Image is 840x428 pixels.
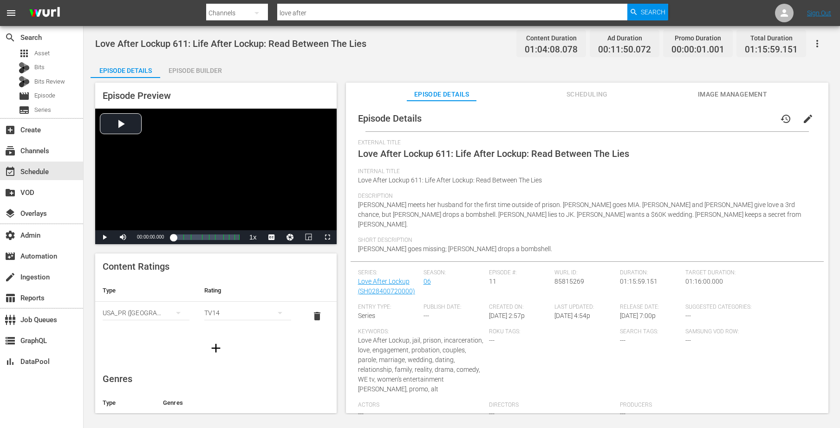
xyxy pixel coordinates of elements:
span: --- [489,410,495,417]
span: Episode Preview [103,90,171,101]
span: Admin [5,230,16,241]
th: Type [95,392,156,414]
button: Episode Details [91,59,160,78]
button: history [775,108,797,130]
span: edit [802,113,814,124]
span: Description [358,193,812,200]
span: 01:15:59.151 [745,45,798,55]
span: Series [19,104,30,116]
span: 11 [489,278,496,285]
span: 01:04:08.078 [525,45,578,55]
span: Scheduling [552,89,622,100]
div: USA_PR ([GEOGRAPHIC_DATA] ([GEOGRAPHIC_DATA])) [103,300,189,326]
button: delete [306,305,328,327]
span: Episode [19,91,30,102]
span: --- [423,312,429,319]
span: Asset [34,49,50,58]
th: Rating [197,279,299,302]
span: [PERSON_NAME] meets her husband for the first time outside of prison. [PERSON_NAME] goes MIA. [PE... [358,201,801,228]
div: Video Player [95,109,337,244]
span: Search [641,4,665,20]
span: Suggested Categories: [685,304,812,311]
span: Producers [620,402,746,409]
span: Genres [103,373,132,384]
span: 00:00:01.001 [671,45,724,55]
a: Sign Out [807,9,831,17]
img: ans4CAIJ8jUAAAAAAAAAAAAAAAAAAAAAAAAgQb4GAAAAAAAAAAAAAAAAAAAAAAAAJMjXAAAAAAAAAAAAAAAAAAAAAAAAgAT5G... [22,2,67,24]
span: Job Queues [5,314,16,325]
span: Short Description [358,237,812,244]
span: Season: [423,269,484,277]
span: Love After Lockup 611: Life After Lockup: Read Between The Lies [358,176,542,184]
span: 85815269 [554,278,584,285]
span: Series: [358,269,419,277]
span: Entry Type: [358,304,419,311]
span: Episode Details [407,89,476,100]
span: Bits [34,63,45,72]
span: [PERSON_NAME] goes missing; [PERSON_NAME] drops a bombshell. [358,245,552,253]
button: Mute [114,230,132,244]
div: TV14 [204,300,291,326]
span: Bits Review [34,77,65,86]
span: --- [685,337,691,344]
span: --- [620,410,625,417]
span: External Title [358,139,812,147]
span: GraphQL [5,335,16,346]
button: Playback Rate [244,230,262,244]
span: Actors [358,402,484,409]
span: Episode Details [358,113,422,124]
button: Episode Builder [160,59,230,78]
span: Overlays [5,208,16,219]
span: menu [6,7,17,19]
span: bar_chart [5,356,16,367]
span: 01:16:00.000 [685,278,723,285]
span: Episode #: [489,269,550,277]
div: Content Duration [525,32,578,45]
span: Keywords: [358,328,484,336]
span: --- [358,410,364,417]
span: Release Date: [620,304,681,311]
span: Internal Title [358,168,812,175]
span: Duration: [620,269,681,277]
span: Create [5,124,16,136]
span: event_available [5,166,16,177]
span: [DATE] 7:00p [620,312,656,319]
span: [DATE] 4:54p [554,312,590,319]
span: Samsung VOD Row: [685,328,746,336]
div: Total Duration [745,32,798,45]
span: 00:00:00.000 [137,234,164,240]
span: Ingestion [5,272,16,283]
button: Play [95,230,114,244]
button: Jump To Time [281,230,300,244]
table: simple table [95,279,337,331]
button: Fullscreen [318,230,337,244]
span: Search [5,32,16,43]
span: subscriptions [5,145,16,156]
button: edit [797,108,819,130]
span: 00:11:50.072 [598,45,651,55]
div: Bits [19,62,30,73]
span: Image Management [697,89,767,100]
span: Series [358,312,375,319]
span: Love After Lockup 611: Life After Lockup: Read Between The Lies [358,148,629,159]
th: Type [95,279,197,302]
span: Episode [34,91,55,100]
div: Episode Builder [160,59,230,82]
span: --- [620,337,625,344]
span: --- [685,312,691,319]
button: Picture-in-Picture [300,230,318,244]
span: Directors [489,402,615,409]
span: Love After Lockup, jail, prison, incarceration, love, engagement, probation, couples, parole, mar... [358,337,483,393]
span: Created On: [489,304,550,311]
span: Series [34,105,51,115]
span: [DATE] 2:57p [489,312,525,319]
span: VOD [5,187,16,198]
span: Reports [5,292,16,304]
span: Roku Tags: [489,328,615,336]
a: Love After Lockup (SH028400720000) [358,278,415,295]
div: Bits Review [19,76,30,87]
span: Wurl ID: [554,269,615,277]
span: Last Updated: [554,304,615,311]
a: 06 [423,278,431,285]
span: Search Tags: [620,328,681,336]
